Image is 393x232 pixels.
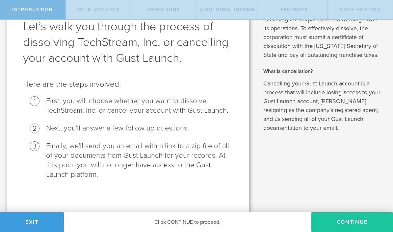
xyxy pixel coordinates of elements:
[23,79,232,90] p: Here are the steps involved:
[360,181,393,212] iframe: Chat Widget
[23,19,232,66] h1: Let’s walk you through the process of dissolving TechStream, Inc. or cancelling your account with...
[46,124,232,133] li: Next, you'll answer a few follow up questions.
[263,6,383,59] p: A corporate dissolution is the formal process of closing the corporation and winding down its ope...
[263,68,383,75] h2: What is cancellation?
[46,141,232,179] li: Finally, we'll send you an email with a link to a zip file of all of your documents from Gust Lau...
[64,212,311,232] div: Click CONTINUE to proceed.
[147,7,180,12] span: Assertions
[340,7,380,12] span: Confirmation
[12,7,53,12] span: Introduction
[77,7,119,12] span: Your Account
[46,96,232,115] li: First, you will choose whether you want to dissolve TechStream, Inc. or cancel your account with ...
[311,212,393,232] button: Continue
[200,7,271,12] span: Additional Information
[263,79,383,132] p: Cancelling your Gust Launch account is a process that will include losing access to your Gust Lau...
[281,7,308,12] span: Feedback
